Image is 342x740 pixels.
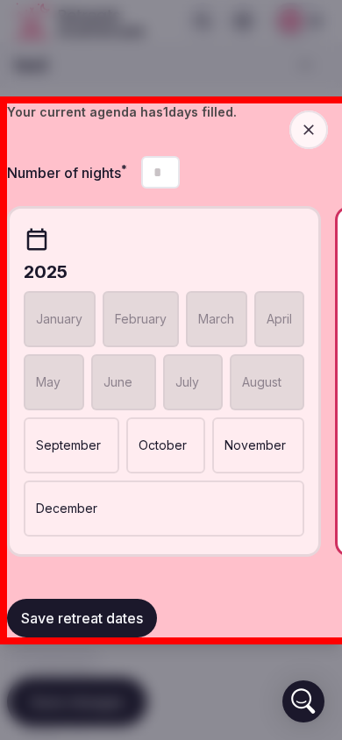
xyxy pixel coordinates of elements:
[224,437,286,454] p: November
[24,260,304,284] h2: 2025
[267,310,292,328] p: April
[139,437,187,454] p: October
[242,374,281,391] p: August
[115,310,167,328] p: February
[175,374,199,391] p: July
[36,310,82,328] p: January
[36,374,61,391] p: May
[7,599,157,637] button: Save retreat dates
[103,374,132,391] p: June
[198,310,234,328] p: March
[36,437,101,454] p: September
[141,156,180,189] input: Number of nights*
[36,500,97,517] p: December
[7,165,127,179] span: Number of nights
